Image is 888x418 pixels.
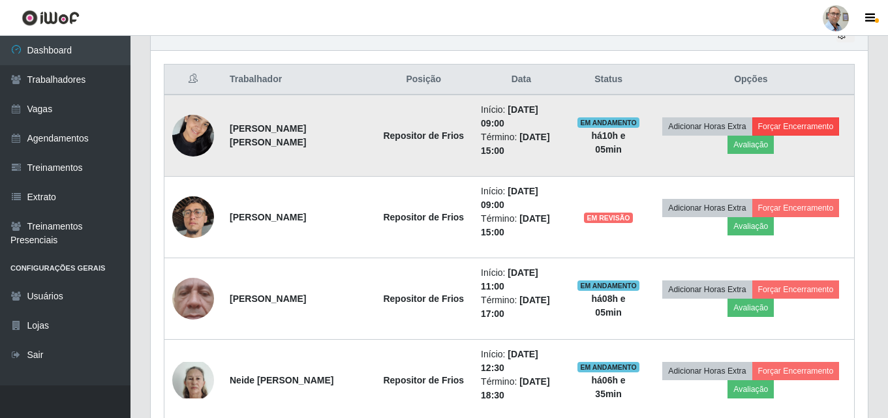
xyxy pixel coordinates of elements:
li: Término: [481,293,561,321]
button: Forçar Encerramento [752,117,840,136]
button: Forçar Encerramento [752,280,840,299]
th: Trabalhador [222,65,374,95]
button: Adicionar Horas Extra [662,280,752,299]
strong: Repositor de Frios [383,212,464,222]
strong: há 06 h e 35 min [592,375,626,399]
button: Avaliação [727,217,774,235]
strong: há 08 h e 05 min [592,293,626,318]
th: Posição [374,65,473,95]
li: Término: [481,212,561,239]
time: [DATE] 09:00 [481,186,538,210]
button: Adicionar Horas Extra [662,117,752,136]
button: Adicionar Horas Extra [662,362,752,380]
strong: [PERSON_NAME] [PERSON_NAME] [230,123,306,147]
strong: Repositor de Frios [383,375,464,385]
th: Opções [648,65,855,95]
time: [DATE] 09:00 [481,104,538,128]
span: EM REVISÃO [584,213,632,223]
button: Avaliação [727,380,774,398]
button: Adicionar Horas Extra [662,199,752,217]
img: 1747494723003.jpeg [172,252,214,345]
li: Início: [481,348,561,375]
span: EM ANDAMENTO [577,117,639,128]
img: CoreUI Logo [22,10,80,26]
img: 1736860936757.jpeg [172,108,214,163]
span: EM ANDAMENTO [577,280,639,291]
strong: Repositor de Frios [383,293,464,304]
li: Início: [481,185,561,212]
li: Término: [481,130,561,158]
button: Forçar Encerramento [752,362,840,380]
img: 1755002426843.jpeg [172,362,214,399]
button: Forçar Encerramento [752,199,840,217]
th: Data [473,65,569,95]
strong: [PERSON_NAME] [230,293,306,304]
time: [DATE] 12:30 [481,349,538,373]
li: Início: [481,103,561,130]
time: [DATE] 11:00 [481,267,538,291]
strong: Repositor de Frios [383,130,464,141]
button: Avaliação [727,136,774,154]
strong: Neide [PERSON_NAME] [230,375,333,385]
button: Avaliação [727,299,774,317]
strong: [PERSON_NAME] [230,212,306,222]
li: Início: [481,266,561,293]
img: 1746300240263.jpeg [172,180,214,254]
strong: há 10 h e 05 min [592,130,626,155]
th: Status [570,65,648,95]
li: Término: [481,375,561,402]
span: EM ANDAMENTO [577,362,639,372]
